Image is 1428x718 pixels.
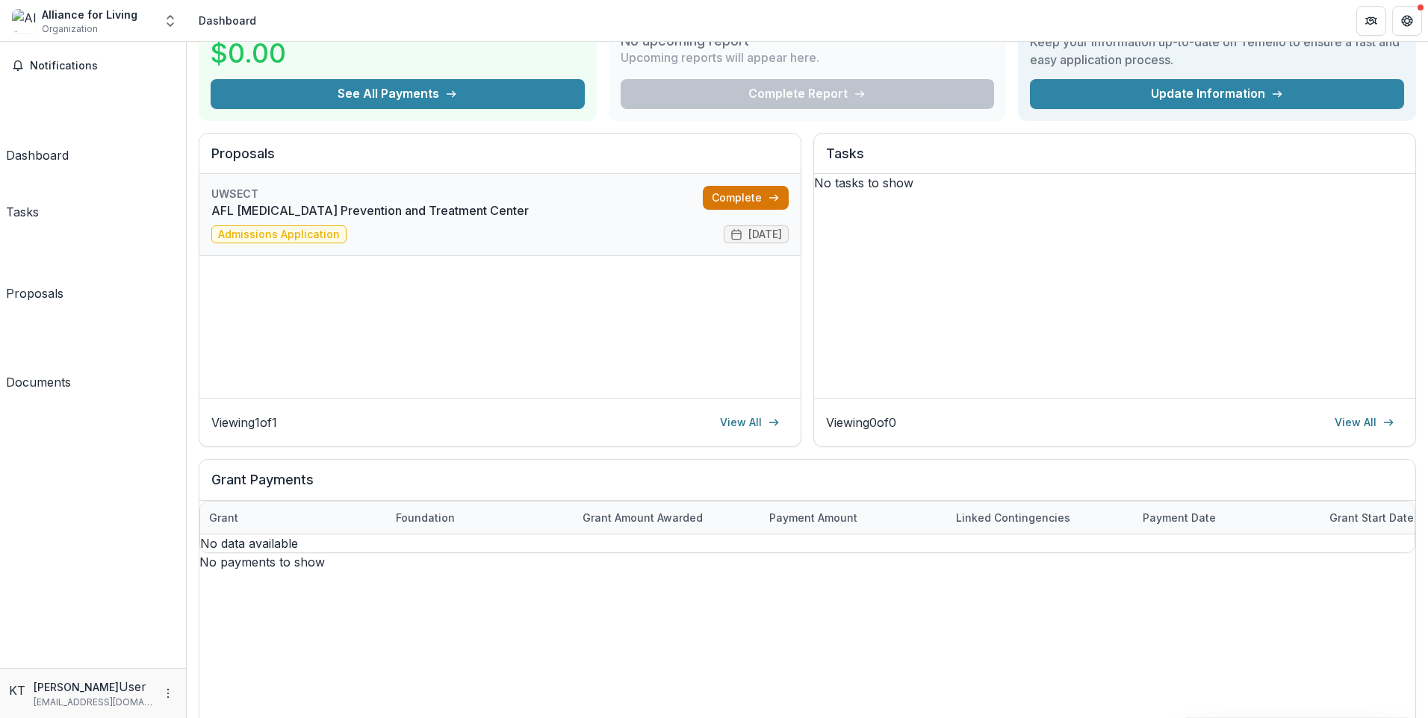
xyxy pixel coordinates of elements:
[160,6,181,36] button: Open entity switcher
[9,681,28,699] div: Kelly Thompson
[760,510,866,525] div: Payment Amount
[387,510,464,525] div: Foundation
[947,502,1134,534] div: Linked Contingencies
[387,502,574,534] div: Foundation
[1030,33,1404,69] h3: Keep your information up-to-date on Temelio to ensure a fast and easy application process.
[34,679,119,695] p: [PERSON_NAME]
[574,502,760,534] div: Grant amount awarded
[1320,510,1423,525] div: Grant start date
[200,502,387,534] div: Grant
[1326,410,1403,434] a: View All
[1134,502,1320,534] div: Payment date
[211,413,277,431] p: Viewing 1 of 1
[34,696,153,709] p: [EMAIL_ADDRESS][DOMAIN_NAME]
[211,146,789,174] h2: Proposals
[826,146,1403,174] h2: Tasks
[6,54,180,78] button: Notifications
[6,170,39,221] a: Tasks
[1392,6,1422,36] button: Get Help
[119,678,146,696] p: User
[6,284,63,302] div: Proposals
[211,79,585,109] button: See All Payments
[6,373,71,391] div: Documents
[1134,510,1225,525] div: Payment date
[30,60,174,72] span: Notifications
[6,308,71,391] a: Documents
[42,7,137,22] div: Alliance for Living
[199,13,256,28] div: Dashboard
[200,510,247,525] div: Grant
[947,510,1079,525] div: Linked Contingencies
[703,186,789,210] a: Complete
[760,502,947,534] div: Payment Amount
[42,22,98,36] span: Organization
[211,202,703,219] a: AFL [MEDICAL_DATA] Prevention and Treatment Center
[159,684,177,702] button: More
[6,227,63,302] a: Proposals
[574,510,712,525] div: Grant amount awarded
[200,534,1415,552] p: No data available
[193,10,262,31] nav: breadcrumb
[211,33,286,73] h3: $0.00
[814,174,1415,192] p: No tasks to show
[621,49,819,66] p: Upcoming reports will appear here.
[826,413,896,431] p: Viewing 0 of 0
[6,84,69,164] a: Dashboard
[12,9,36,33] img: Alliance for Living
[1030,79,1404,109] a: Update Information
[6,203,39,221] div: Tasks
[6,146,69,164] div: Dashboard
[711,410,789,434] a: View All
[1356,6,1386,36] button: Partners
[199,553,1415,571] div: No payments to show
[211,472,1403,500] h2: Grant Payments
